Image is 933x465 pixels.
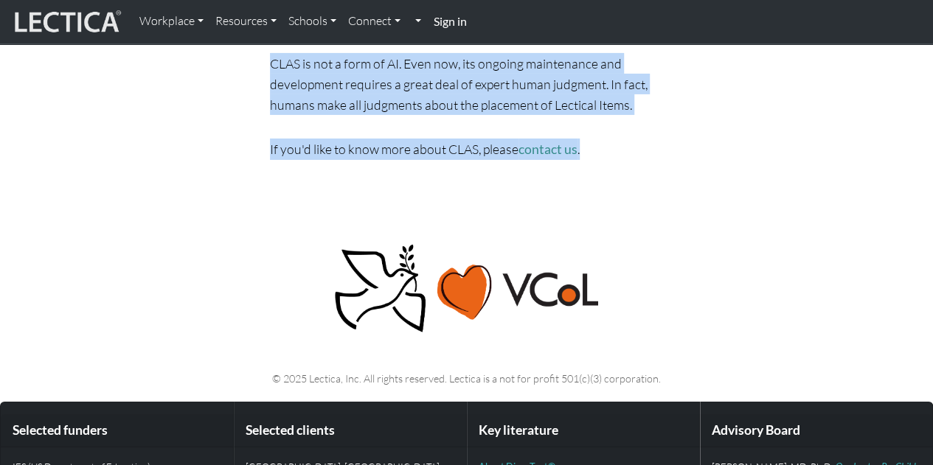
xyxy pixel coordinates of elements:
[234,414,466,447] div: Selected clients
[209,6,282,37] a: Resources
[518,141,578,157] a: contact us
[270,139,664,160] p: If you'd like to know more about CLAS, please .
[270,53,664,115] p: CLAS is not a form of AI. Even now, its ongoing maintenance and development requires a great deal...
[282,6,342,37] a: Schools
[467,414,699,447] div: Key literature
[11,8,122,36] img: lecticalive
[133,6,209,37] a: Workplace
[55,370,878,387] p: © 2025 Lectica, Inc. All rights reserved. Lectica is a not for profit 501(c)(3) corporation.
[427,6,472,38] a: Sign in
[433,14,466,28] strong: Sign in
[700,414,932,447] div: Advisory Board
[342,6,406,37] a: Connect
[1,414,233,447] div: Selected funders
[330,242,602,335] img: Peace, love, VCoL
